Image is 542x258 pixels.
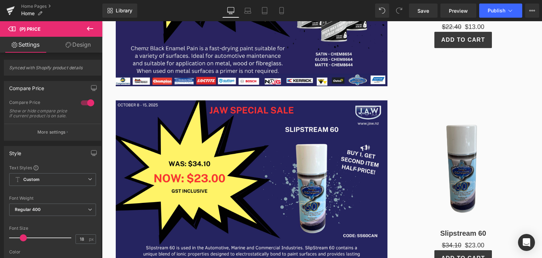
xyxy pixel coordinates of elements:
[4,124,101,140] button: More settings
[339,234,383,240] span: Add To Cart
[525,4,539,18] button: More
[392,4,406,18] button: Redo
[9,100,74,107] div: Compare Price
[375,4,389,18] button: Undo
[324,90,398,202] img: Slipstream 60
[9,81,44,91] div: Compare Price
[440,4,476,18] a: Preview
[363,219,383,229] span: $23.00
[9,196,96,201] div: Font Weight
[363,1,383,11] span: $13.00
[9,146,21,156] div: Style
[332,11,390,27] button: Add To Cart
[256,4,273,18] a: Tablet
[89,237,95,241] span: px
[488,8,505,13] span: Publish
[102,4,137,18] a: New Library
[340,2,359,9] span: $22.40
[273,4,290,18] a: Mobile
[9,109,73,118] div: Show or hide compare price if current product is on sale.
[479,4,522,18] button: Publish
[23,177,40,183] b: Custom
[53,37,104,53] a: Design
[21,11,35,16] span: Home
[9,250,96,254] div: Color
[339,16,383,22] span: Add To Cart
[239,4,256,18] a: Laptop
[21,4,102,9] a: Home Pages
[15,207,41,212] b: Regular 400
[9,226,96,231] div: Font Size
[417,7,429,14] span: Save
[9,65,96,75] span: Synced with Shopify product details
[9,165,96,170] div: Text Styles
[37,129,66,135] p: More settings
[340,221,359,228] span: $34.10
[518,234,535,251] div: Open Intercom Messenger
[338,208,384,216] a: Slipstream 60
[449,7,468,14] span: Preview
[222,4,239,18] a: Desktop
[19,26,41,32] span: (P) Price
[332,229,390,245] button: Add To Cart
[116,7,132,14] span: Library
